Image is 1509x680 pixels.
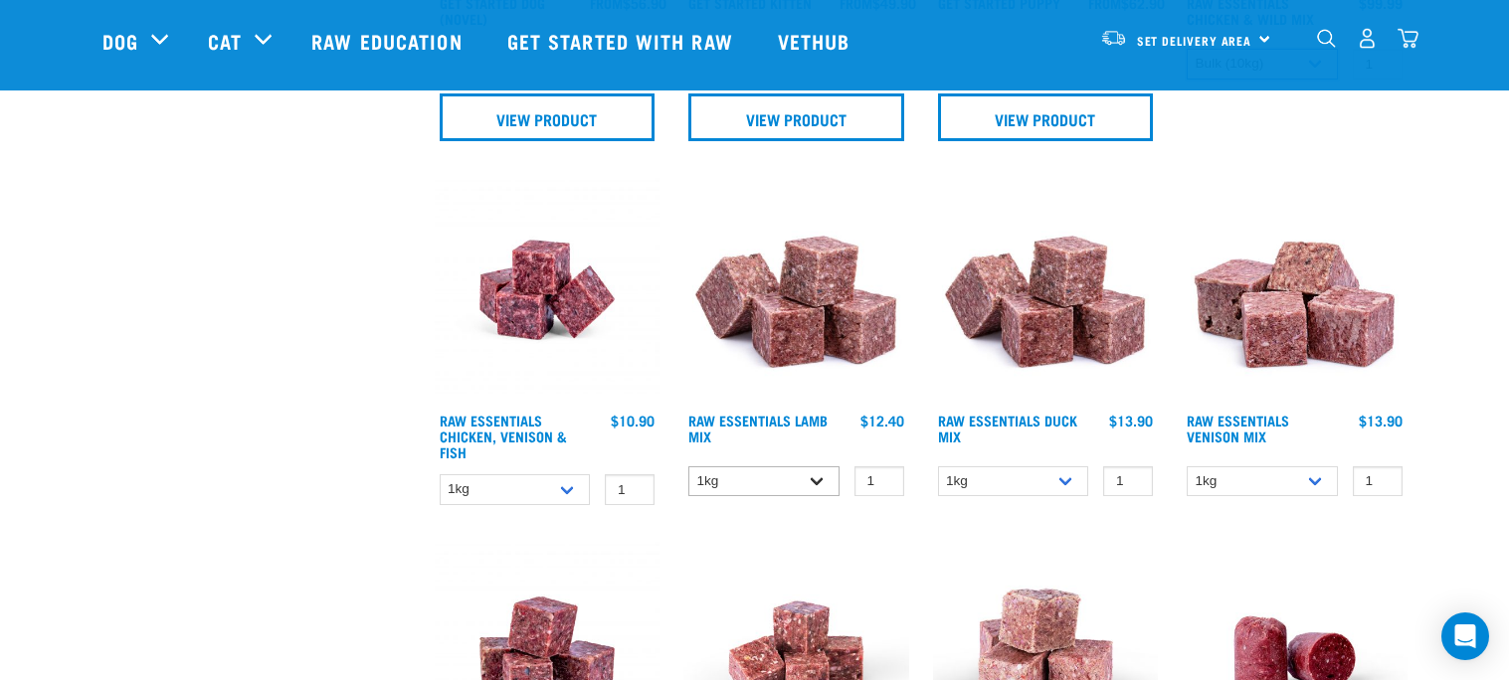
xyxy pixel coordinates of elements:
a: Dog [102,26,138,56]
div: Open Intercom Messenger [1441,612,1489,660]
img: 1113 RE Venison Mix 01 [1182,177,1408,403]
div: $13.90 [1359,413,1403,428]
span: Set Delivery Area [1137,37,1252,44]
img: user.png [1357,28,1378,49]
a: Raw Education [291,1,486,81]
a: Cat [208,26,242,56]
input: 1 [1103,466,1153,497]
a: Raw Essentials Duck Mix [938,417,1077,439]
input: 1 [1353,466,1403,497]
div: $13.90 [1109,413,1153,428]
div: $12.40 [860,413,904,428]
img: Chicken Venison mix 1655 [435,177,660,403]
a: Raw Essentials Chicken, Venison & Fish [440,417,567,455]
img: van-moving.png [1100,29,1127,47]
img: ?1041 RE Lamb Mix 01 [683,177,909,403]
img: home-icon@2x.png [1398,28,1418,49]
a: View Product [688,93,904,141]
img: home-icon-1@2x.png [1317,29,1336,48]
a: Vethub [758,1,875,81]
input: 1 [854,466,904,497]
a: Raw Essentials Venison Mix [1187,417,1289,439]
a: Raw Essentials Lamb Mix [688,417,828,439]
a: View Product [938,93,1154,141]
img: ?1041 RE Lamb Mix 01 [933,177,1159,403]
a: View Product [440,93,656,141]
div: $10.90 [611,413,655,428]
input: 1 [605,474,655,505]
a: Get started with Raw [487,1,758,81]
